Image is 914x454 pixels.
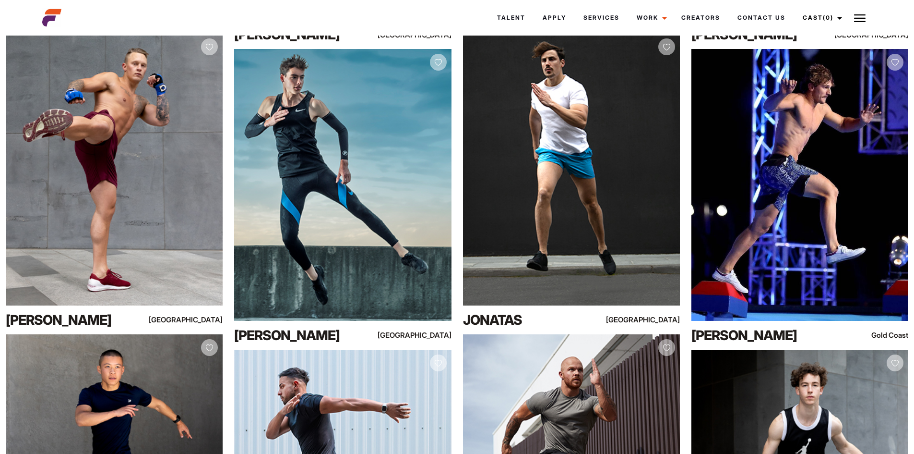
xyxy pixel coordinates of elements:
a: Work [628,5,673,31]
a: Services [575,5,628,31]
div: [GEOGRAPHIC_DATA] [386,329,451,341]
a: Contact Us [729,5,794,31]
div: [PERSON_NAME] [6,310,136,330]
img: cropped-aefm-brand-fav-22-square.png [42,8,61,27]
div: [GEOGRAPHIC_DATA] [158,314,223,326]
a: Creators [673,5,729,31]
div: Jonatas [463,310,593,330]
div: Gold Coast [843,329,908,341]
span: (0) [823,14,833,21]
img: Burger icon [854,12,866,24]
a: Talent [488,5,534,31]
div: [PERSON_NAME] [234,326,364,345]
a: Apply [534,5,575,31]
a: Cast(0) [794,5,848,31]
div: [PERSON_NAME] [691,326,821,345]
div: [GEOGRAPHIC_DATA] [615,314,680,326]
